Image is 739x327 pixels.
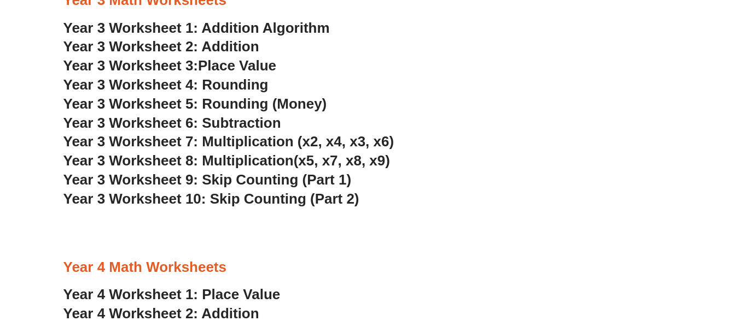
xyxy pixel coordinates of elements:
a: Year 3 Worksheet 8: Multiplication(x5, x7, x8, x9) [63,152,390,169]
a: Year 3 Worksheet 7: Multiplication (x2, x4, x3, x6) [63,133,394,150]
a: Year 3 Worksheet 10: Skip Counting (Part 2) [63,191,359,207]
h3: Year 4 Math Worksheets [63,258,676,277]
a: Year 4 Worksheet 2: Addition [63,305,259,322]
a: Year 3 Worksheet 3:Place Value [63,57,277,74]
a: Year 3 Worksheet 1: Addition Algorithm [63,20,330,36]
span: Year 3 Worksheet 8: Multiplication [63,152,294,169]
a: Year 3 Worksheet 2: Addition [63,38,259,55]
a: Year 3 Worksheet 9: Skip Counting (Part 1) [63,171,352,188]
span: Place Value [198,57,276,74]
span: (x5, x7, x8, x9) [294,152,390,169]
a: Year 3 Worksheet 5: Rounding (Money) [63,96,327,112]
a: Year 4 Worksheet 1: Place Value [63,286,281,302]
a: Year 3 Worksheet 6: Subtraction [63,115,281,131]
span: Year 3 Worksheet 3: [63,57,199,74]
a: Year 3 Worksheet 4: Rounding [63,76,269,93]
